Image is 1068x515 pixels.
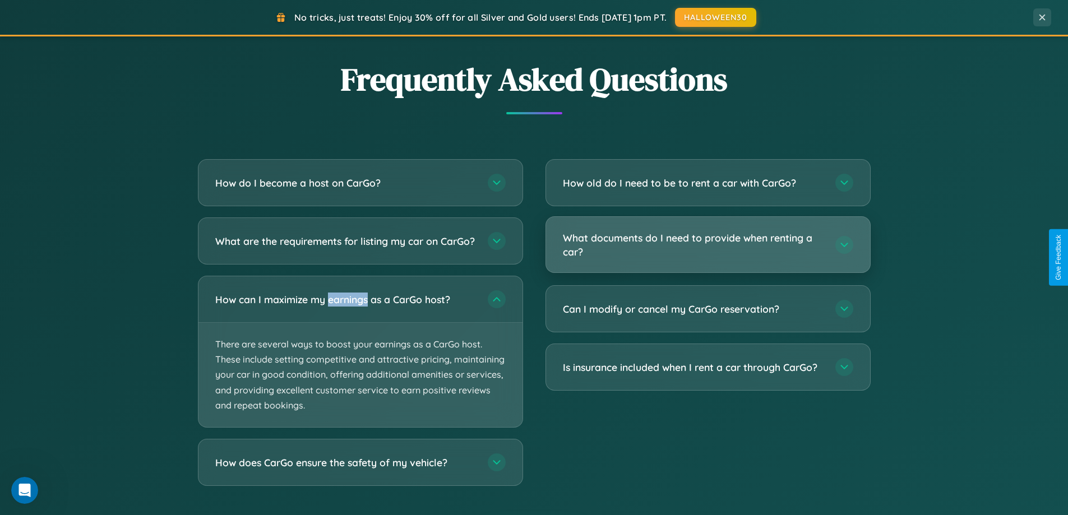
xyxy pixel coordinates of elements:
[563,231,824,258] h3: What documents do I need to provide when renting a car?
[215,293,477,307] h3: How can I maximize my earnings as a CarGo host?
[198,58,871,101] h2: Frequently Asked Questions
[215,176,477,190] h3: How do I become a host on CarGo?
[294,12,667,23] span: No tricks, just treats! Enjoy 30% off for all Silver and Gold users! Ends [DATE] 1pm PT.
[215,234,477,248] h3: What are the requirements for listing my car on CarGo?
[198,323,523,427] p: There are several ways to boost your earnings as a CarGo host. These include setting competitive ...
[1055,235,1062,280] div: Give Feedback
[11,477,38,504] iframe: Intercom live chat
[215,456,477,470] h3: How does CarGo ensure the safety of my vehicle?
[563,302,824,316] h3: Can I modify or cancel my CarGo reservation?
[675,8,756,27] button: HALLOWEEN30
[563,176,824,190] h3: How old do I need to be to rent a car with CarGo?
[563,360,824,374] h3: Is insurance included when I rent a car through CarGo?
